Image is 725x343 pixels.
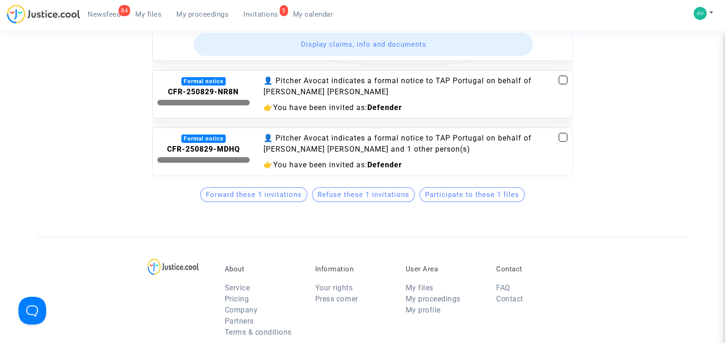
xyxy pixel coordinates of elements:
b: Defender [367,160,402,169]
div: 👉 [264,159,533,171]
p: Contact [496,265,573,273]
span: You have been invited as: [273,103,367,112]
img: jc-logo.svg [7,5,80,24]
span: Forward these 1 invitations [206,190,302,199]
a: Company [225,306,258,314]
div: 👤 Pitcher Avocat indicates a formal notice to TAP Portugal on behalf of [PERSON_NAME] [PERSON_NAM... [264,133,533,155]
span: Refuse these 1 invitations [318,190,409,199]
div: 84 [119,5,130,16]
a: My files [406,283,433,292]
a: Press corner [315,294,358,303]
a: My calendar [286,7,341,21]
a: Contact [496,294,523,303]
a: 84Newsfeed [80,7,128,21]
a: Terms & conditions [225,328,292,337]
b: CFR-250829-NR8N [168,87,239,96]
span: My proceedings [176,10,228,18]
p: About [225,265,301,273]
a: My proceedings [406,294,461,303]
a: Your rights [315,283,353,292]
span: Invitations [243,10,278,18]
a: My files [128,7,169,21]
a: My profile [406,306,441,314]
div: Formal notice [181,135,226,143]
div: Formal notice [181,77,226,86]
a: Pricing [225,294,249,303]
span: My files [135,10,162,18]
span: Participate to these 1 files [425,190,519,199]
span: You have been invited as: [273,160,367,169]
a: My proceedings [169,7,236,21]
span: Newsfeed [88,10,120,18]
a: Service [225,283,250,292]
b: Defender [367,103,402,112]
span: My calendar [293,10,333,18]
div: 👉 [264,102,533,113]
div: 5 [280,5,288,16]
img: logo-lg.svg [148,258,199,275]
div: 👤 Pitcher Avocat indicates a formal notice to TAP Portugal on behalf of [PERSON_NAME] [PERSON_NAME] [264,75,533,98]
button: Refuse these 1 invitations [312,187,415,202]
p: User Area [406,265,482,273]
iframe: Help Scout Beacon - Open [18,297,46,325]
button: Participate to these 1 files [419,187,525,202]
img: a4e121ff07650d96508b8298bdaa9979 [694,7,707,20]
a: 5Invitations [236,7,286,21]
a: Partners [225,317,254,325]
button: Display claims, info and documents [194,33,533,56]
p: Information [315,265,392,273]
b: CFR-250829-MDHQ [167,145,240,153]
a: FAQ [496,283,510,292]
button: Forward these 1 invitations [200,187,307,202]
